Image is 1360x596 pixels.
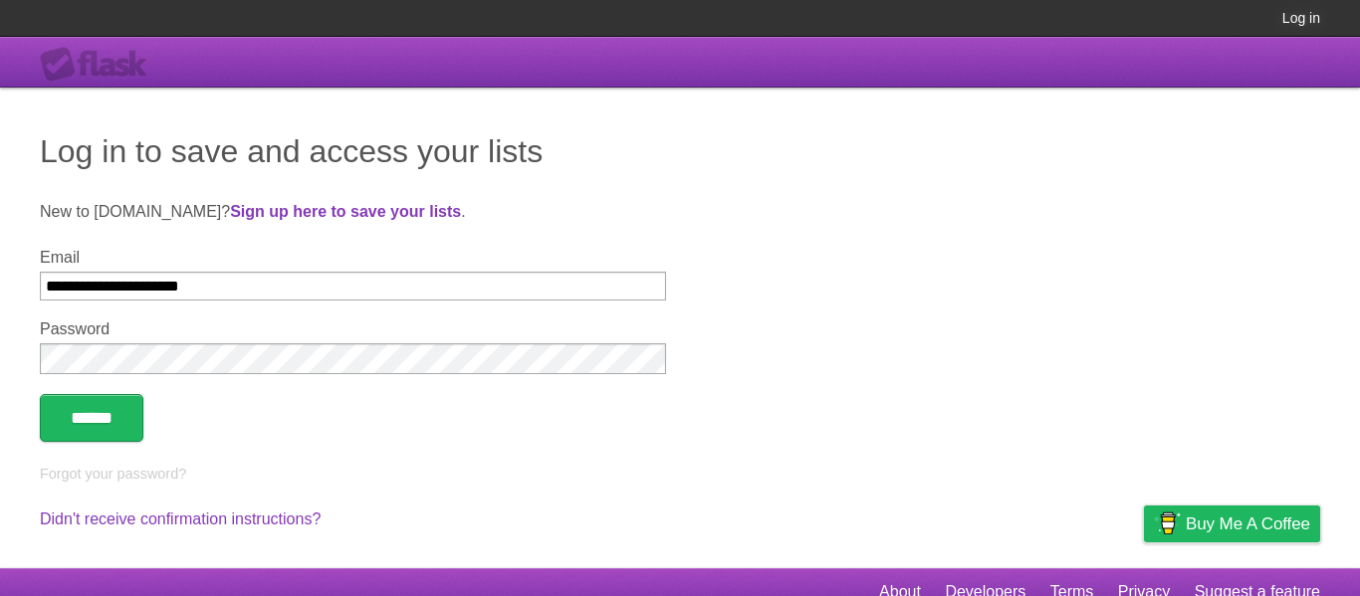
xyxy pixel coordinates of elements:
a: Didn't receive confirmation instructions? [40,510,321,527]
div: Flask [40,47,159,83]
a: Forgot your password? [40,466,186,482]
a: Sign up here to save your lists [230,203,461,220]
span: Buy me a coffee [1186,506,1310,541]
img: Buy me a coffee [1154,506,1181,540]
a: Buy me a coffee [1144,505,1320,542]
label: Password [40,320,666,338]
h1: Log in to save and access your lists [40,127,1320,175]
p: New to [DOMAIN_NAME]? . [40,200,1320,224]
label: Email [40,249,666,267]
